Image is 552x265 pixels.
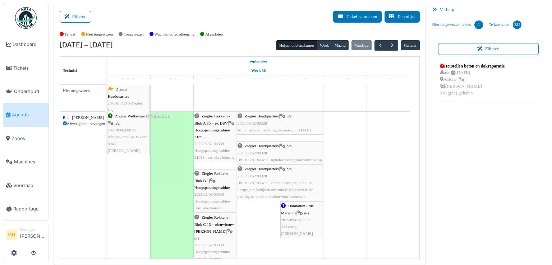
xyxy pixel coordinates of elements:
[440,63,505,69] div: Herstellen beton en dakreparatie
[287,144,292,148] span: n/a
[194,250,230,261] span: Hoogspanningscabine jaarlijkse keuring
[194,114,230,125] span: Ziegler Rekkem - Blok A 30 = ex DSV
[3,80,49,103] a: Onderhoud
[386,40,398,51] button: Volgende
[108,113,149,154] div: |
[65,31,75,37] label: Te laat
[13,205,46,212] span: Rapportage
[238,158,322,169] span: [PERSON_NAME] signaleert een groot verbruik op PC 110
[14,88,46,95] span: Onderhoud
[281,224,313,236] span: Aanvraag [PERSON_NAME]
[60,11,91,23] button: Filteren
[108,87,129,98] span: Ziegler Headquarters
[429,15,486,34] a: Niet-toegewezen tickets
[429,5,548,15] div: Verberg
[249,66,268,75] a: Week 38
[63,121,103,127] div: Afwezigheid toevoegen
[248,57,269,66] a: 15 september 2025
[238,181,313,199] span: [PERSON_NAME] vraagt de mogelijkheid en kostprijs te bekijken om enkele laadpalen in de parking b...
[108,135,147,153] span: Afspraak met ACEG om 8u45 - [PERSON_NAME]
[14,158,46,165] span: Machines
[194,171,230,182] span: Ziegler Rekkem - Blok B 1
[238,143,322,170] div: |
[194,113,236,161] div: |
[194,236,199,240] span: n/a
[194,128,230,139] span: Hoogspanningscabine 21693
[3,127,49,150] a: Zones
[252,75,265,84] a: 18 september 2025
[194,148,235,159] span: Hoogspanningscabine 21693, jaarlijkse keuring
[155,31,195,37] label: Wachten op goedkeuring
[194,192,224,196] span: 2025/09/62/00339
[238,113,322,134] div: |
[3,103,49,126] a: Agenda
[438,61,507,99] a: Herstellen beton en dakreparatie n/a |[DATE] Aalst 3 | [PERSON_NAME]5 dag(en) geleden
[3,33,49,56] a: Dashboard
[120,75,137,84] a: 15 september 2025
[166,75,178,84] a: 16 september 2025
[3,197,49,220] a: Rapportage
[382,75,395,84] a: 21 september 2025
[63,115,103,121] div: Bm - [PERSON_NAME]
[238,128,311,132] span: Administratie, meetings, diversen, ... [DATE]
[194,199,230,210] span: Hoogspanningscabine jaarlijkse keuring
[401,40,420,50] button: Ga naar
[63,88,103,94] div: Niet toegewezen
[15,7,37,29] img: Badge_color-CXgf-gQk.svg
[6,227,46,244] a: MH Manager[PERSON_NAME]
[86,31,113,37] label: Niet toegewezen
[194,185,230,190] span: Hoogspanningscabine
[245,114,279,118] span: Ziegler Headquarters
[238,151,267,155] span: 2025/09/62/00328
[205,31,223,37] label: Afgesloten
[513,20,521,29] div: 382
[194,215,234,233] span: Ziegler Rekkem - Blok C 13 = nieuwbouw [PERSON_NAME]
[281,218,310,222] span: 2025/09/62/00326
[20,227,46,232] div: Manager
[333,11,382,23] button: Ticket aanmaken
[60,41,113,50] h2: [DATE] – [DATE]
[115,121,120,125] span: n/a
[3,150,49,173] a: Machines
[281,203,322,237] div: |
[238,121,267,125] span: 2025/09/62/00328
[108,101,142,112] span: 2 JC lift 1216 Ziegler HQ
[3,56,49,79] a: Tickets
[339,75,351,84] a: 20 september 2025
[11,135,46,142] span: Zones
[108,128,137,132] span: 2025/09/62/00325
[385,11,419,23] button: Takenlijst
[238,174,267,178] span: 2025/09/62/00328
[440,69,505,97] div: n/a | [DATE] Aalst 3 | [PERSON_NAME] 5 dag(en) geleden
[351,40,371,50] button: Vandaag
[474,20,483,29] div: 1
[150,113,170,119] span: Vakantie
[63,68,77,73] span: Technici
[194,214,236,262] div: |
[287,114,292,118] span: n/a
[194,141,224,146] span: 2025/09/62/00338
[6,229,17,240] li: MH
[287,167,292,171] span: n/a
[296,75,308,84] a: 19 september 2025
[331,40,349,50] button: Maand
[276,40,317,50] button: Hulpmiddelenplanner
[13,182,46,189] span: Voorraad
[245,167,279,171] span: Ziegler Headquarters
[12,111,46,118] span: Agenda
[245,144,279,148] span: Ziegler Headquarters
[486,15,524,34] a: Te late taken
[438,43,539,55] button: Filteren
[238,166,322,200] div: |
[115,114,148,118] span: Ziegler Welkenraedt
[208,75,222,84] a: 17 september 2025
[13,41,46,48] span: Dashboard
[304,211,309,215] span: n/a
[3,173,49,197] a: Voorraad
[13,65,46,71] span: Tickets
[317,40,332,50] button: Week
[20,227,46,242] li: [PERSON_NAME]
[194,170,236,211] div: |
[124,31,144,37] label: Toegewezen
